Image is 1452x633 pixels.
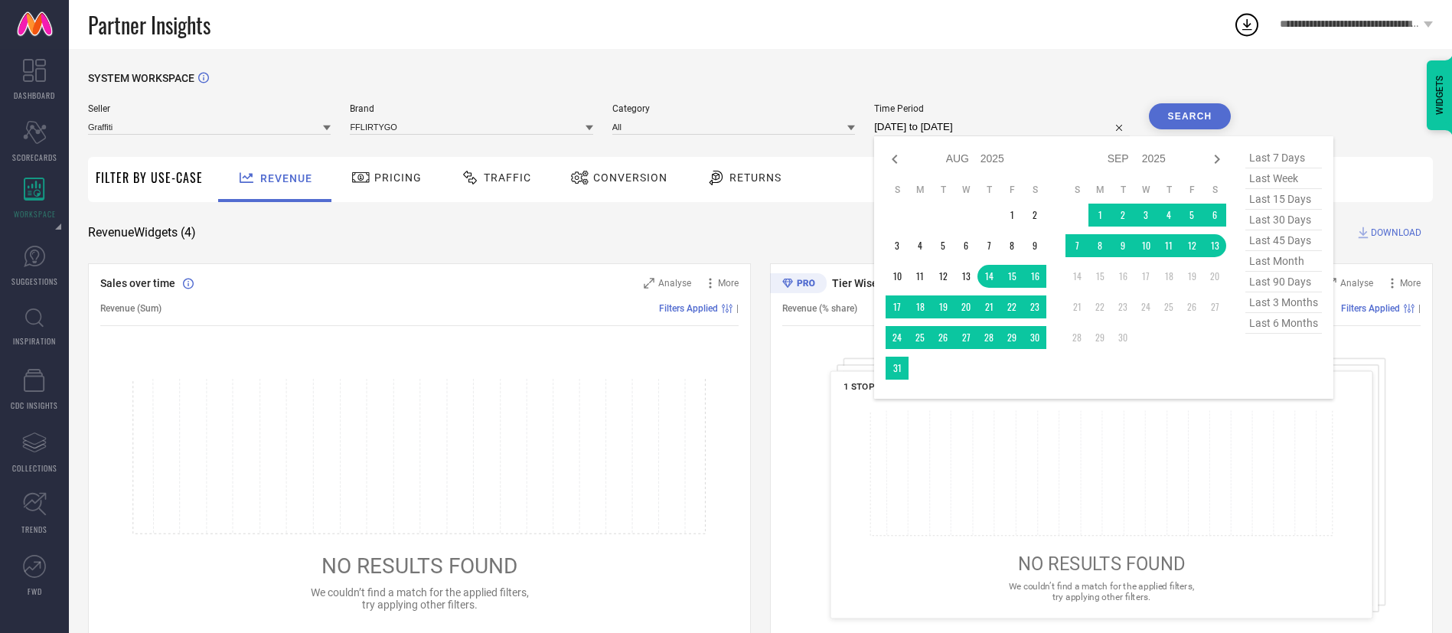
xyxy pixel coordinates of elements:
[1245,230,1322,251] span: last 45 days
[1111,184,1134,196] th: Tuesday
[874,103,1129,114] span: Time Period
[932,295,954,318] td: Tue Aug 19 2025
[1203,234,1226,257] td: Sat Sep 13 2025
[593,171,667,184] span: Conversion
[311,586,529,611] span: We couldn’t find a match for the applied filters, try applying other filters.
[1203,184,1226,196] th: Saturday
[1180,234,1203,257] td: Fri Sep 12 2025
[484,171,531,184] span: Traffic
[1134,234,1157,257] td: Wed Sep 10 2025
[932,234,954,257] td: Tue Aug 05 2025
[1023,265,1046,288] td: Sat Aug 16 2025
[88,72,194,84] span: SYSTEM WORKSPACE
[260,172,312,184] span: Revenue
[1088,184,1111,196] th: Monday
[1111,234,1134,257] td: Tue Sep 09 2025
[1023,295,1046,318] td: Sat Aug 23 2025
[1018,553,1185,574] span: NO RESULTS FOUND
[782,303,857,314] span: Revenue (% share)
[932,326,954,349] td: Tue Aug 26 2025
[1000,265,1023,288] td: Fri Aug 15 2025
[1245,313,1322,334] span: last 6 months
[1088,234,1111,257] td: Mon Sep 08 2025
[886,357,909,380] td: Sun Aug 31 2025
[886,184,909,196] th: Sunday
[932,265,954,288] td: Tue Aug 12 2025
[1245,292,1322,313] span: last 3 months
[909,295,932,318] td: Mon Aug 18 2025
[1023,326,1046,349] td: Sat Aug 30 2025
[1065,295,1088,318] td: Sun Sep 21 2025
[1180,265,1203,288] td: Fri Sep 19 2025
[1233,11,1261,38] div: Open download list
[1157,184,1180,196] th: Thursday
[1023,204,1046,227] td: Sat Aug 02 2025
[1111,326,1134,349] td: Tue Sep 30 2025
[1134,295,1157,318] td: Wed Sep 24 2025
[12,152,57,163] span: SCORECARDS
[88,9,210,41] span: Partner Insights
[909,326,932,349] td: Mon Aug 25 2025
[1341,303,1400,314] span: Filters Applied
[1157,295,1180,318] td: Thu Sep 25 2025
[100,277,175,289] span: Sales over time
[1157,204,1180,227] td: Thu Sep 04 2025
[100,303,162,314] span: Revenue (Sum)
[1111,265,1134,288] td: Tue Sep 16 2025
[1111,204,1134,227] td: Tue Sep 02 2025
[832,277,945,289] span: Tier Wise Transactions
[886,326,909,349] td: Sun Aug 24 2025
[13,335,56,347] span: INSPIRATION
[843,381,914,392] span: 1 STOP FASHION
[1245,189,1322,210] span: last 15 days
[977,295,1000,318] td: Thu Aug 21 2025
[1023,234,1046,257] td: Sat Aug 09 2025
[1371,225,1421,240] span: DOWNLOAD
[96,168,203,187] span: Filter By Use-Case
[718,278,739,289] span: More
[909,184,932,196] th: Monday
[874,118,1129,136] input: Select time period
[1400,278,1421,289] span: More
[1134,204,1157,227] td: Wed Sep 03 2025
[977,184,1000,196] th: Thursday
[1023,184,1046,196] th: Saturday
[909,234,932,257] td: Mon Aug 04 2025
[1088,204,1111,227] td: Mon Sep 01 2025
[1065,326,1088,349] td: Sun Sep 28 2025
[1134,184,1157,196] th: Wednesday
[14,90,55,101] span: DASHBOARD
[1418,303,1421,314] span: |
[977,234,1000,257] td: Thu Aug 07 2025
[1245,148,1322,168] span: last 7 days
[1203,265,1226,288] td: Sat Sep 20 2025
[1208,150,1226,168] div: Next month
[1088,295,1111,318] td: Mon Sep 22 2025
[374,171,422,184] span: Pricing
[659,303,718,314] span: Filters Applied
[1180,204,1203,227] td: Fri Sep 05 2025
[1245,272,1322,292] span: last 90 days
[886,150,904,168] div: Previous month
[1180,295,1203,318] td: Fri Sep 26 2025
[954,265,977,288] td: Wed Aug 13 2025
[1245,210,1322,230] span: last 30 days
[729,171,781,184] span: Returns
[954,234,977,257] td: Wed Aug 06 2025
[14,208,56,220] span: WORKSPACE
[909,265,932,288] td: Mon Aug 11 2025
[350,103,592,114] span: Brand
[1065,265,1088,288] td: Sun Sep 14 2025
[977,265,1000,288] td: Thu Aug 14 2025
[11,400,58,411] span: CDC INSIGHTS
[1088,326,1111,349] td: Mon Sep 29 2025
[886,234,909,257] td: Sun Aug 03 2025
[770,273,827,296] div: Premium
[28,586,42,597] span: FWD
[1065,234,1088,257] td: Sun Sep 07 2025
[1000,204,1023,227] td: Fri Aug 01 2025
[658,278,691,289] span: Analyse
[932,184,954,196] th: Tuesday
[886,295,909,318] td: Sun Aug 17 2025
[954,295,977,318] td: Wed Aug 20 2025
